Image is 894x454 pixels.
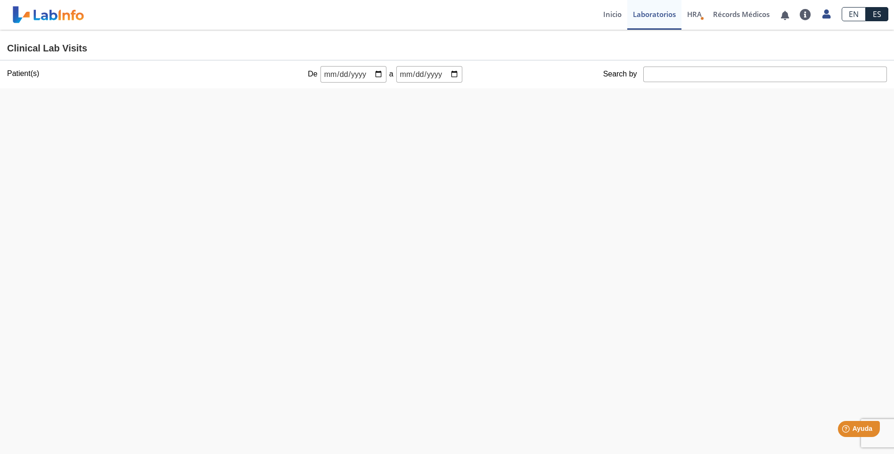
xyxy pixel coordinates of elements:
[305,68,320,80] span: De
[687,9,702,19] span: HRA
[7,43,887,54] h4: Clinical Lab Visits
[320,66,386,83] input: mm/dd/yyyy
[842,7,866,21] a: EN
[810,417,884,444] iframe: Help widget launcher
[866,7,888,21] a: ES
[603,70,643,78] label: Search by
[7,69,39,78] label: Patient(s)
[386,68,396,80] span: a
[396,66,462,83] input: mm/dd/yyyy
